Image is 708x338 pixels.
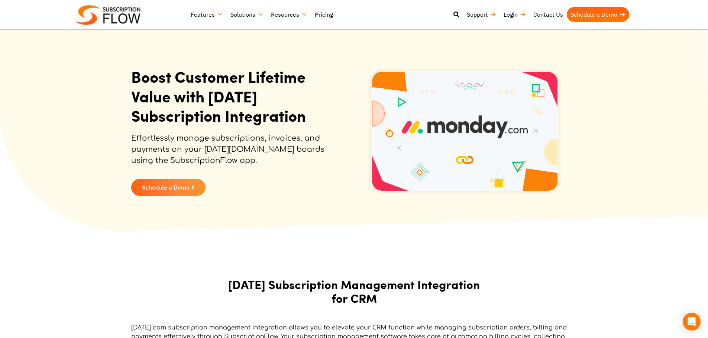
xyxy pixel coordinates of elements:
a: Contact Us [530,7,567,22]
a: Features [187,7,227,22]
p: Effortlessly manage subscriptions, invoices, and payments on your [DATE][DOMAIN_NAME] boards usin... [131,133,334,174]
img: Subscriptionflow [75,5,140,25]
div: Open Intercom Messenger [683,313,701,331]
h2: [DATE] Subscription Management Integration for CRM [228,278,481,305]
a: Schedule a Demo [131,179,206,196]
a: Support [463,7,500,22]
a: Resources [267,7,311,22]
span: Schedule a Demo [142,184,190,190]
img: Subscriptionflow-monday.com-integration [371,71,559,191]
a: Pricing [311,7,337,22]
a: Login [500,7,530,22]
a: Schedule a Demo [567,7,629,22]
a: Solutions [227,7,267,22]
h1: Boost Customer Lifetime Value with [DATE] Subscription Integration [131,67,334,125]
